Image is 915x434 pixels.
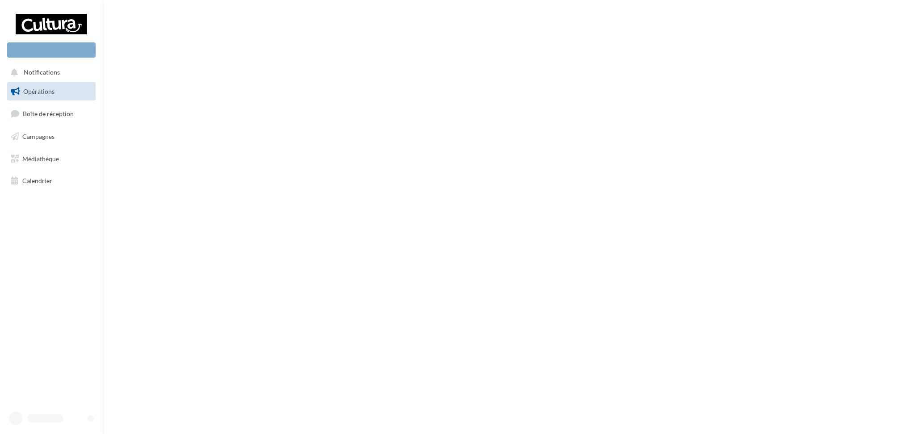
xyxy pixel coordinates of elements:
span: Boîte de réception [23,110,74,117]
span: Médiathèque [22,154,59,162]
span: Calendrier [22,177,52,184]
a: Médiathèque [5,150,97,168]
span: Notifications [24,69,60,76]
div: Nouvelle campagne [7,42,96,58]
a: Campagnes [5,127,97,146]
span: Campagnes [22,133,55,140]
a: Opérations [5,82,97,101]
a: Calendrier [5,171,97,190]
a: Boîte de réception [5,104,97,123]
span: Opérations [23,88,55,95]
